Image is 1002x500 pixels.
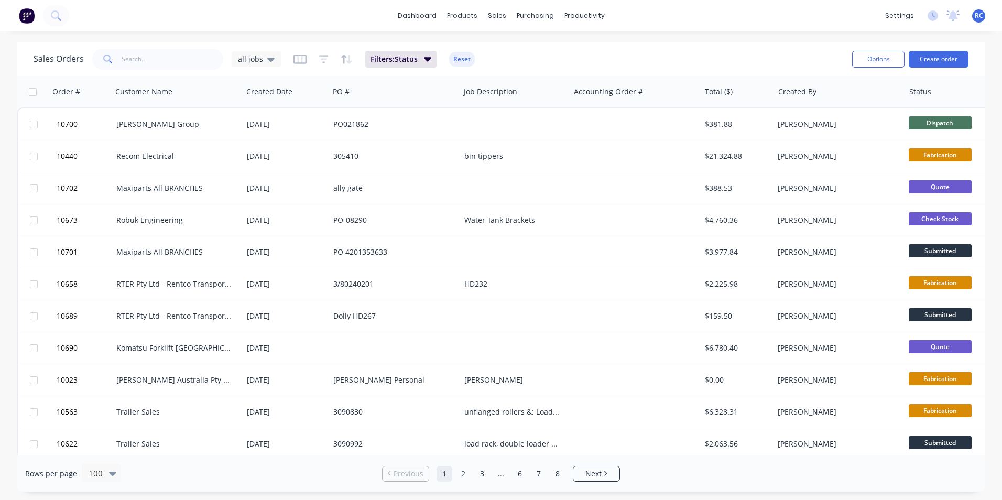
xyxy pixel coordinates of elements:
div: $388.53 [705,183,767,193]
div: Maxiparts All BRANCHES [116,247,233,257]
div: [PERSON_NAME] [778,343,894,353]
div: [DATE] [247,183,325,193]
div: Customer Name [115,86,172,97]
div: unflanged rollers &; Loader boxes [464,407,561,417]
div: Created Date [246,86,292,97]
div: load rack, double loader box 3 shelf unflanged rollers [464,439,561,449]
span: all jobs [238,53,263,64]
div: $21,324.88 [705,151,767,161]
div: [DATE] [247,247,325,257]
div: Trailer Sales [116,439,233,449]
span: 10440 [57,151,78,161]
span: Next [585,469,602,479]
div: Trailer Sales [116,407,233,417]
div: Accounting Order # [574,86,643,97]
div: [DATE] [247,311,325,321]
button: 10622 [53,428,116,460]
span: RC [975,11,983,20]
input: Search... [122,49,224,70]
div: [PERSON_NAME] [778,119,894,129]
div: ally gate [333,183,450,193]
div: sales [483,8,511,24]
div: Job Description [464,86,517,97]
div: Created By [778,86,816,97]
img: Factory [19,8,35,24]
span: 10702 [57,183,78,193]
button: 10673 [53,204,116,236]
div: [DATE] [247,375,325,385]
div: PO # [333,86,350,97]
span: Rows per page [25,469,77,479]
div: [PERSON_NAME] [778,439,894,449]
div: [DATE] [247,279,325,289]
span: Submitted [909,308,972,321]
span: Fabrication [909,372,972,385]
div: [PERSON_NAME] [778,151,894,161]
a: Page 3 [474,466,490,482]
div: purchasing [511,8,559,24]
div: PO 4201353633 [333,247,450,257]
a: Next page [573,469,619,479]
span: Submitted [909,244,972,257]
button: 10701 [53,236,116,268]
div: PO-08290 [333,215,450,225]
a: Jump forward [493,466,509,482]
div: Status [909,86,931,97]
div: [PERSON_NAME] [778,215,894,225]
a: Previous page [383,469,429,479]
div: [DATE] [247,407,325,417]
span: Fabrication [909,148,972,161]
div: [DATE] [247,119,325,129]
div: Order # [52,86,80,97]
a: Page 2 [455,466,471,482]
div: HD232 [464,279,561,289]
span: 10701 [57,247,78,257]
div: $6,328.31 [705,407,767,417]
span: Quote [909,180,972,193]
div: [PERSON_NAME] [778,375,894,385]
button: Reset [449,52,475,67]
div: Maxiparts All BRANCHES [116,183,233,193]
div: RTER Pty Ltd - Rentco Transport Equipment Rentals [116,311,233,321]
div: 3/80240201 [333,279,450,289]
div: Robuk Engineering [116,215,233,225]
div: Komatsu Forklift [GEOGRAPHIC_DATA] [116,343,233,353]
div: productivity [559,8,610,24]
span: Fabrication [909,276,972,289]
span: 10622 [57,439,78,449]
div: 305410 [333,151,450,161]
div: products [442,8,483,24]
span: 10563 [57,407,78,417]
button: 10689 [53,300,116,332]
a: Page 8 [550,466,565,482]
button: Create order [909,51,968,68]
h1: Sales Orders [34,54,84,64]
a: Page 1 is your current page [437,466,452,482]
div: Dolly HD267 [333,311,450,321]
div: [DATE] [247,151,325,161]
button: 10563 [53,396,116,428]
div: $381.88 [705,119,767,129]
div: $2,063.56 [705,439,767,449]
div: $3,977.84 [705,247,767,257]
div: bin tippers [464,151,561,161]
button: 10440 [53,140,116,172]
div: [DATE] [247,215,325,225]
div: Recom Electrical [116,151,233,161]
span: 10690 [57,343,78,353]
span: Quote [909,340,972,353]
div: PO021862 [333,119,450,129]
ul: Pagination [378,466,624,482]
div: [PERSON_NAME] Group [116,119,233,129]
div: 3090992 [333,439,450,449]
div: [PERSON_NAME] [778,183,894,193]
div: [PERSON_NAME] Personal [333,375,450,385]
button: 10658 [53,268,116,300]
span: Fabrication [909,404,972,417]
div: [PERSON_NAME] [778,247,894,257]
div: [DATE] [247,439,325,449]
span: 10658 [57,279,78,289]
span: Dispatch [909,116,972,129]
button: Filters:Status [365,51,437,68]
a: Page 7 [531,466,547,482]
